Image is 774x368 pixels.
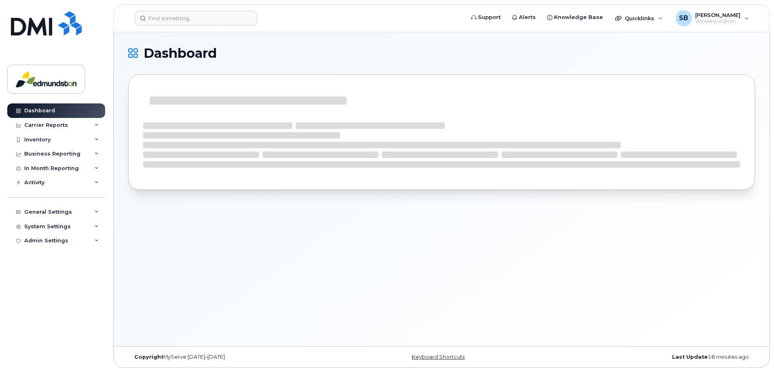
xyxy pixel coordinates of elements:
a: Keyboard Shortcuts [412,354,465,360]
span: Dashboard [144,47,217,59]
div: 18 minutes ago [546,354,755,360]
strong: Copyright [134,354,163,360]
strong: Last Update [672,354,708,360]
div: MyServe [DATE]–[DATE] [128,354,337,360]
